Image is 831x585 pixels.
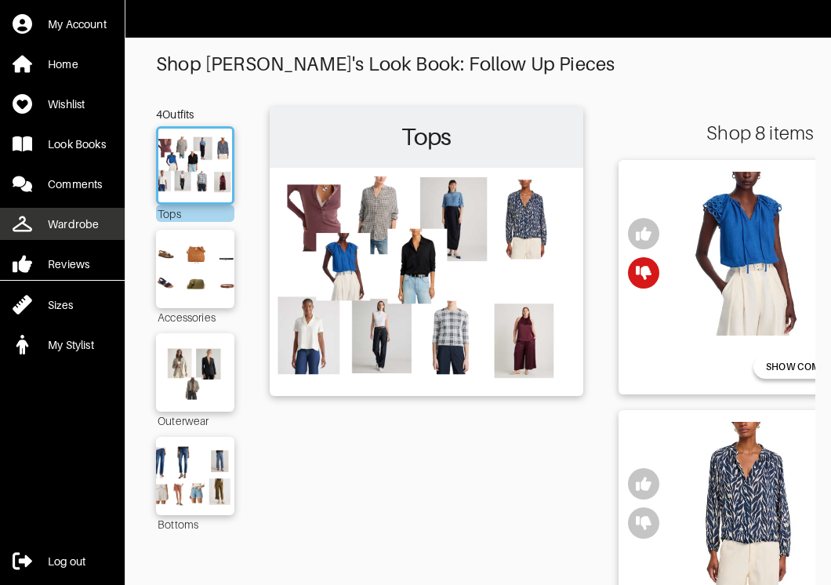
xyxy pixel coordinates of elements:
div: Tops [156,205,234,222]
div: My Account [48,16,107,32]
div: Home [48,56,78,72]
img: Outfit Accessories [151,238,240,300]
div: Comments [48,176,102,192]
div: Accessories [156,308,234,325]
div: Wardrobe [48,216,99,232]
div: Wishlist [48,96,85,112]
div: Log out [48,554,85,569]
div: My Stylist [48,337,94,353]
img: Outfit Bottoms [151,445,240,507]
img: Outfit Tops [278,176,575,386]
div: Sizes [48,297,73,313]
div: Look Books [48,136,106,152]
img: Embroidered Puff Sleeve Split Neck Blouse [680,172,811,336]
h2: Tops [278,114,575,160]
div: Bottoms [156,515,234,532]
div: Shop [PERSON_NAME]'s Look Book: Follow Up Pieces [156,53,800,75]
div: 4 Outfits [156,107,234,122]
img: Outfit Outerwear [151,341,240,404]
div: Outerwear [156,412,234,429]
div: Reviews [48,256,89,272]
img: Outfit Tops [154,136,236,194]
